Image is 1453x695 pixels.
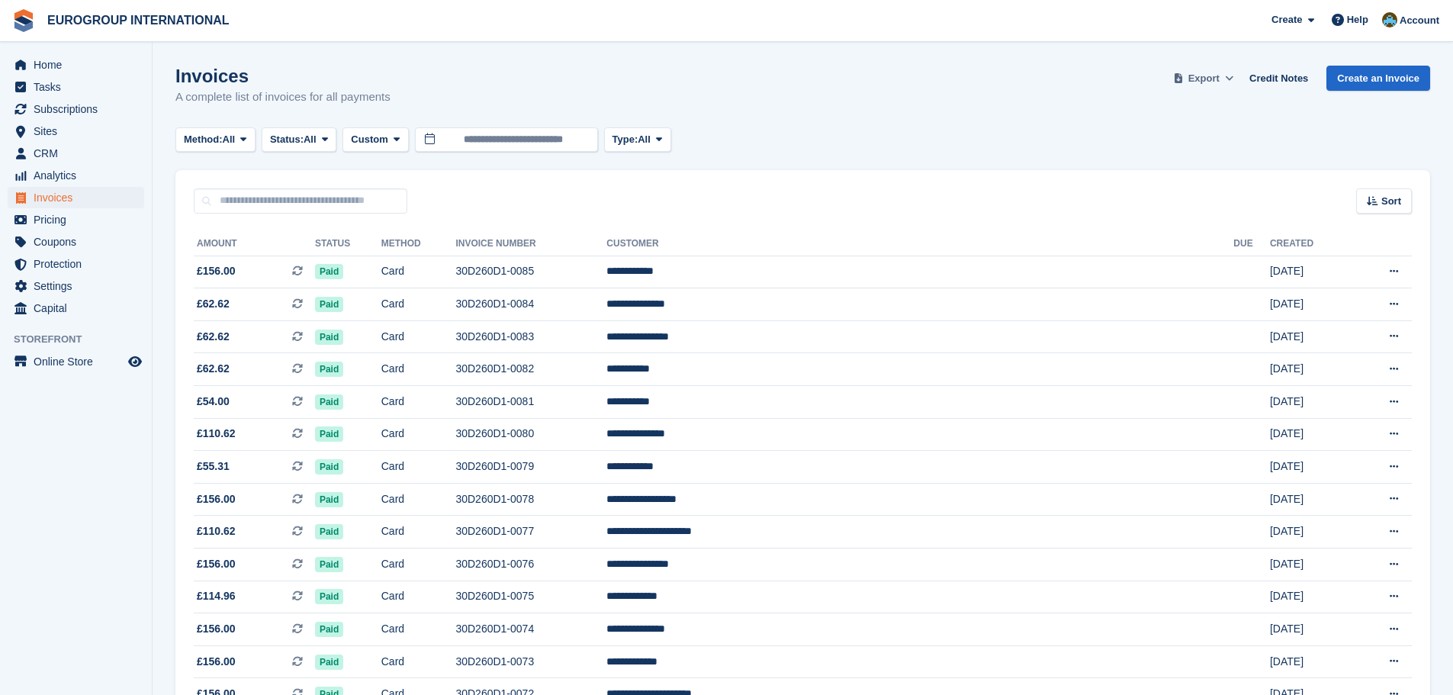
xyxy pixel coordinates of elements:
[315,459,343,475] span: Paid
[455,645,606,678] td: 30D260D1-0073
[197,654,236,670] span: £156.00
[8,187,144,208] a: menu
[34,121,125,142] span: Sites
[197,621,236,637] span: £156.00
[455,353,606,386] td: 30D260D1-0082
[1270,320,1352,353] td: [DATE]
[455,288,606,321] td: 30D260D1-0084
[34,54,125,76] span: Home
[34,165,125,186] span: Analytics
[184,132,223,147] span: Method:
[14,332,152,347] span: Storefront
[8,165,144,186] a: menu
[8,121,144,142] a: menu
[1270,516,1352,549] td: [DATE]
[197,459,230,475] span: £55.31
[223,132,236,147] span: All
[1270,288,1352,321] td: [DATE]
[315,655,343,670] span: Paid
[1270,418,1352,451] td: [DATE]
[34,143,125,164] span: CRM
[315,589,343,604] span: Paid
[612,132,638,147] span: Type:
[8,209,144,230] a: menu
[1347,12,1368,27] span: Help
[455,256,606,288] td: 30D260D1-0085
[342,127,408,153] button: Custom
[606,232,1233,256] th: Customer
[34,98,125,120] span: Subscriptions
[197,491,236,507] span: £156.00
[381,320,456,353] td: Card
[8,54,144,76] a: menu
[1400,13,1439,28] span: Account
[1382,12,1397,27] img: Jo Pinkney
[1188,71,1220,86] span: Export
[1270,549,1352,581] td: [DATE]
[381,581,456,613] td: Card
[381,451,456,484] td: Card
[604,127,671,153] button: Type: All
[8,76,144,98] a: menu
[34,76,125,98] span: Tasks
[315,330,343,345] span: Paid
[455,516,606,549] td: 30D260D1-0077
[455,483,606,516] td: 30D260D1-0078
[315,394,343,410] span: Paid
[197,394,230,410] span: £54.00
[315,362,343,377] span: Paid
[1170,66,1237,91] button: Export
[1270,451,1352,484] td: [DATE]
[455,320,606,353] td: 30D260D1-0083
[381,549,456,581] td: Card
[351,132,387,147] span: Custom
[455,613,606,646] td: 30D260D1-0074
[1233,232,1270,256] th: Due
[1270,613,1352,646] td: [DATE]
[638,132,651,147] span: All
[1270,386,1352,419] td: [DATE]
[381,418,456,451] td: Card
[197,588,236,604] span: £114.96
[8,253,144,275] a: menu
[197,361,230,377] span: £62.62
[1270,483,1352,516] td: [DATE]
[197,296,230,312] span: £62.62
[381,516,456,549] td: Card
[381,645,456,678] td: Card
[304,132,317,147] span: All
[1270,581,1352,613] td: [DATE]
[8,231,144,253] a: menu
[41,8,236,33] a: EUROGROUP INTERNATIONAL
[34,187,125,208] span: Invoices
[8,298,144,319] a: menu
[34,275,125,297] span: Settings
[381,353,456,386] td: Card
[197,426,236,442] span: £110.62
[381,288,456,321] td: Card
[315,297,343,312] span: Paid
[315,622,343,637] span: Paid
[381,483,456,516] td: Card
[12,9,35,32] img: stora-icon-8386f47178a22dfd0bd8f6a31ec36ba5ce8667c1dd55bd0f319d3a0aa187defe.svg
[381,232,456,256] th: Method
[197,329,230,345] span: £62.62
[315,492,343,507] span: Paid
[34,253,125,275] span: Protection
[381,386,456,419] td: Card
[381,256,456,288] td: Card
[455,581,606,613] td: 30D260D1-0075
[194,232,315,256] th: Amount
[262,127,336,153] button: Status: All
[315,264,343,279] span: Paid
[1270,645,1352,678] td: [DATE]
[8,351,144,372] a: menu
[197,263,236,279] span: £156.00
[34,351,125,372] span: Online Store
[175,127,256,153] button: Method: All
[455,451,606,484] td: 30D260D1-0079
[1270,353,1352,386] td: [DATE]
[315,426,343,442] span: Paid
[8,275,144,297] a: menu
[175,88,391,106] p: A complete list of invoices for all payments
